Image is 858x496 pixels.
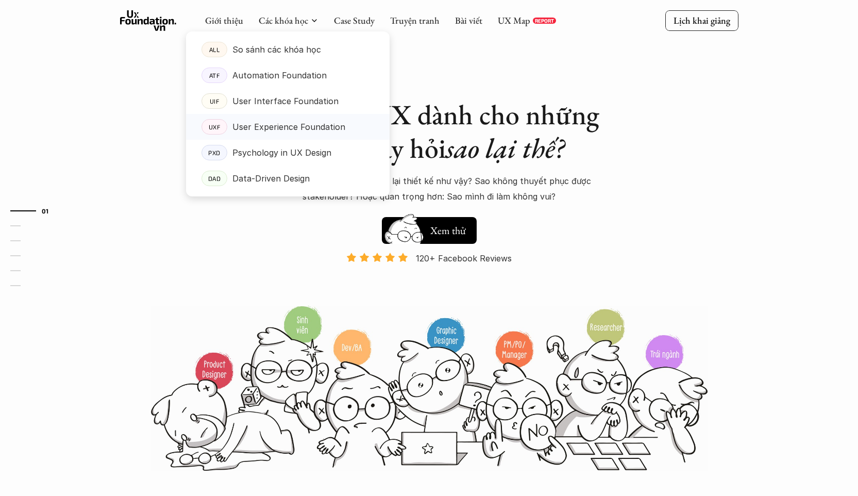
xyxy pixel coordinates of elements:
[209,46,220,53] p: ALL
[208,123,220,130] p: UXF
[446,130,564,166] em: sao lại thế?
[665,10,738,30] a: Lịch khai giảng
[232,145,331,160] p: Psychology in UX Design
[186,88,390,114] a: UIFUser Interface Foundation
[249,173,610,205] p: Sao lại làm tính năng này? Sao lại thiết kế như vậy? Sao không thuyết phục được stakeholder? Hoặc...
[186,62,390,88] a: ATFAutomation Foundation
[209,72,220,79] p: ATF
[232,119,345,135] p: User Experience Foundation
[382,212,477,244] a: Xem thử
[186,166,390,191] a: DADData-Driven Design
[674,14,730,26] p: Lịch khai giảng
[209,97,219,105] p: UIF
[232,68,327,83] p: Automation Foundation
[498,14,530,26] a: UX Map
[338,252,521,304] a: 120+ Facebook Reviews
[259,14,308,26] a: Các khóa học
[390,14,440,26] a: Truyện tranh
[249,98,610,165] h1: Khóa học UX dành cho những người hay hỏi
[535,18,554,24] p: REPORT
[334,14,375,26] a: Case Study
[186,114,390,140] a: UXFUser Experience Foundation
[232,171,310,186] p: Data-Driven Design
[205,14,243,26] a: Giới thiệu
[208,175,221,182] p: DAD
[455,14,482,26] a: Bài viết
[232,93,339,109] p: User Interface Foundation
[10,205,59,217] a: 01
[208,149,221,156] p: PXD
[430,223,466,238] h5: Xem thử
[186,37,390,62] a: ALLSo sánh các khóa học
[186,140,390,166] a: PXDPsychology in UX Design
[42,207,49,214] strong: 01
[533,18,556,24] a: REPORT
[416,251,512,266] p: 120+ Facebook Reviews
[232,42,321,57] p: So sánh các khóa học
